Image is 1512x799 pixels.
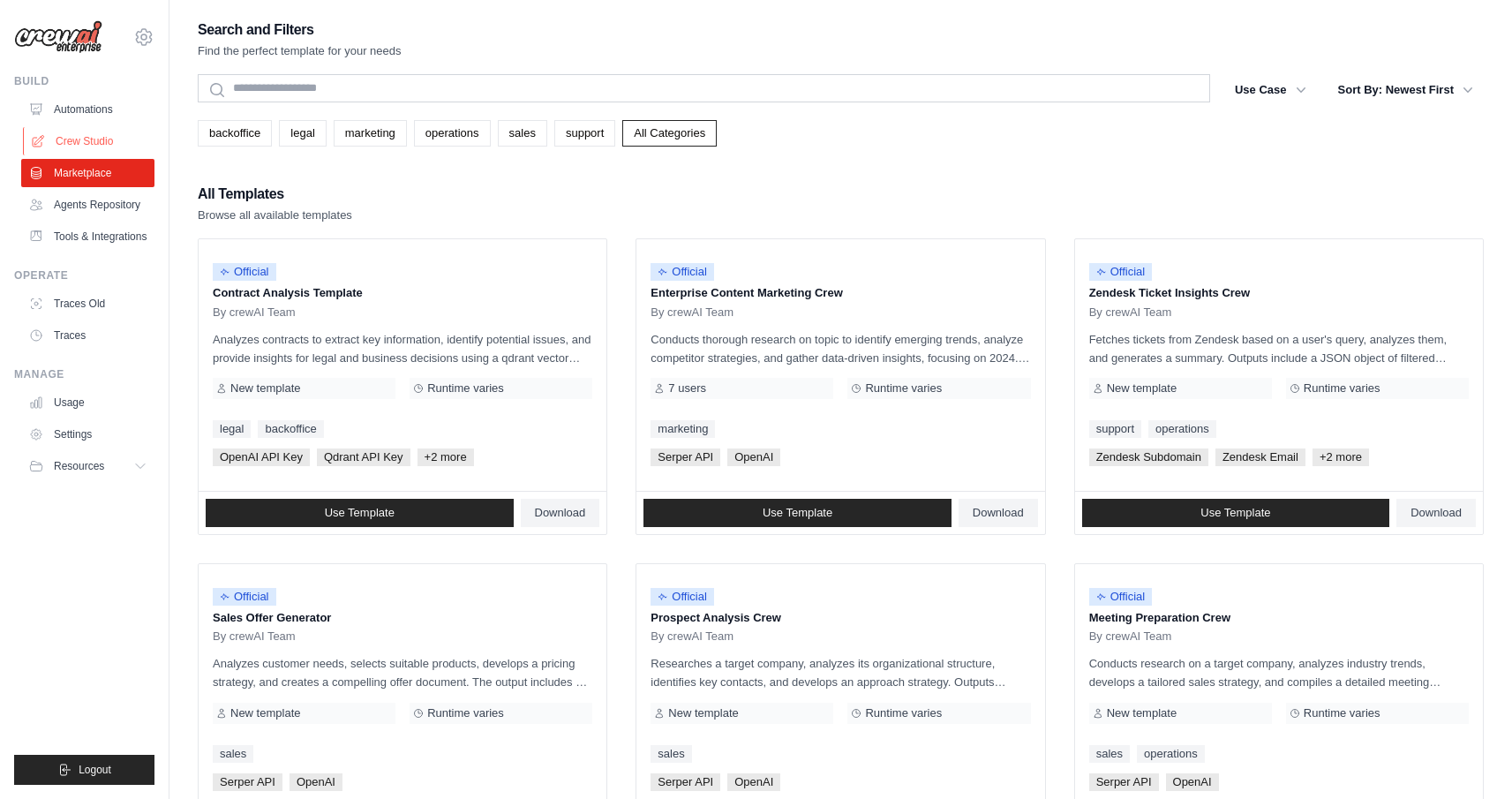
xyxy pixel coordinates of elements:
span: Download [1410,506,1462,520]
span: New template [230,706,300,720]
p: Fetches tickets from Zendesk based on a user's query, analyzes them, and generates a summary. Out... [1089,330,1469,367]
p: Meeting Preparation Crew [1089,609,1469,627]
a: sales [498,120,547,147]
span: OpenAI [290,773,342,791]
span: Use Template [325,506,395,520]
span: Official [1089,263,1153,281]
button: Use Case [1224,74,1317,106]
img: Logo [14,20,102,54]
p: Find the perfect template for your needs [198,42,402,60]
button: Sort By: Newest First [1328,74,1484,106]
a: Marketplace [21,159,154,187]
span: Serper API [1089,773,1159,791]
span: Serper API [213,773,282,791]
a: Use Template [643,499,952,527]
span: OpenAI [727,448,780,466]
span: Zendesk Email [1215,448,1305,466]
a: Settings [21,420,154,448]
span: By crewAI Team [651,305,733,320]
span: Runtime varies [427,706,504,720]
p: Contract Analysis Template [213,284,592,302]
span: By crewAI Team [651,629,733,644]
span: Qdrant API Key [317,448,410,466]
h2: All Templates [198,182,352,207]
button: Resources [21,452,154,480]
p: Conducts research on a target company, analyzes industry trends, develops a tailored sales strate... [1089,654,1469,691]
a: legal [213,420,251,438]
p: Zendesk Ticket Insights Crew [1089,284,1469,302]
span: New template [1107,706,1177,720]
a: backoffice [258,420,323,438]
span: Zendesk Subdomain [1089,448,1208,466]
a: support [554,120,615,147]
a: marketing [334,120,407,147]
span: +2 more [1313,448,1369,466]
p: Enterprise Content Marketing Crew [651,284,1030,302]
a: Traces Old [21,290,154,318]
span: Runtime varies [865,381,942,396]
span: OpenAI API Key [213,448,310,466]
p: Conducts thorough research on topic to identify emerging trends, analyze competitor strategies, a... [651,330,1030,367]
p: Browse all available templates [198,207,352,224]
span: By crewAI Team [1089,305,1172,320]
a: backoffice [198,120,272,147]
p: Analyzes contracts to extract key information, identify potential issues, and provide insights fo... [213,330,592,367]
span: Runtime varies [865,706,942,720]
span: Download [535,506,586,520]
a: Usage [21,388,154,417]
span: By crewAI Team [213,305,296,320]
div: Build [14,74,154,88]
span: Runtime varies [1304,706,1380,720]
a: Download [1396,499,1476,527]
span: 7 users [668,381,706,396]
span: Runtime varies [1304,381,1380,396]
span: Use Template [763,506,832,520]
p: Prospect Analysis Crew [651,609,1030,627]
a: operations [1137,745,1205,763]
a: sales [1089,745,1130,763]
h2: Search and Filters [198,18,402,42]
a: Use Template [206,499,514,527]
span: Serper API [651,773,720,791]
span: Download [973,506,1024,520]
span: New template [668,706,738,720]
span: Runtime varies [427,381,504,396]
span: OpenAI [727,773,780,791]
a: Download [521,499,600,527]
span: Use Template [1200,506,1270,520]
div: Manage [14,367,154,381]
p: Researches a target company, analyzes its organizational structure, identifies key contacts, and ... [651,654,1030,691]
span: Official [651,588,714,606]
span: Logout [79,763,111,777]
a: sales [651,745,691,763]
a: Traces [21,321,154,350]
span: By crewAI Team [1089,629,1172,644]
button: Logout [14,755,154,785]
a: support [1089,420,1141,438]
a: Automations [21,95,154,124]
a: legal [279,120,326,147]
a: Use Template [1082,499,1390,527]
span: OpenAI [1166,773,1219,791]
span: New template [230,381,300,396]
span: New template [1107,381,1177,396]
a: sales [213,745,253,763]
span: Official [651,263,714,281]
span: Official [213,263,276,281]
span: Resources [54,459,104,473]
a: operations [414,120,491,147]
div: Operate [14,268,154,283]
span: +2 more [417,448,474,466]
a: Tools & Integrations [21,222,154,251]
a: Agents Repository [21,191,154,219]
a: marketing [651,420,715,438]
span: Serper API [651,448,720,466]
a: All Categories [622,120,717,147]
a: Crew Studio [23,127,156,155]
p: Analyzes customer needs, selects suitable products, develops a pricing strategy, and creates a co... [213,654,592,691]
span: Official [213,588,276,606]
a: Download [959,499,1038,527]
a: operations [1148,420,1216,438]
span: By crewAI Team [213,629,296,644]
p: Sales Offer Generator [213,609,592,627]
